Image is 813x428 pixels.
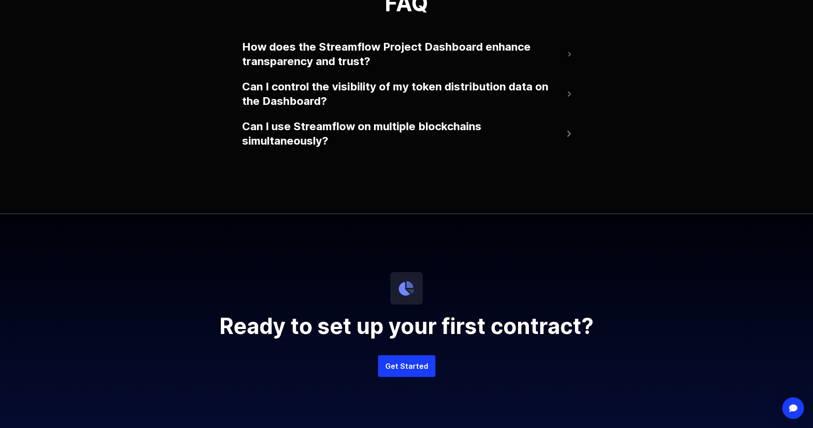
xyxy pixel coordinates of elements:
button: How does the Streamflow Project Dashboard enhance transparency and trust? [242,36,571,72]
div: Open Intercom Messenger [782,397,804,419]
button: Can I control the visibility of my token distribution data on the Dashboard? [242,76,571,112]
button: Can I use Streamflow on multiple blockchains simultaneously? [242,116,571,152]
img: icon [390,272,423,305]
h2: Ready to set up your first contract? [190,315,623,337]
a: Get Started [378,355,435,377]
